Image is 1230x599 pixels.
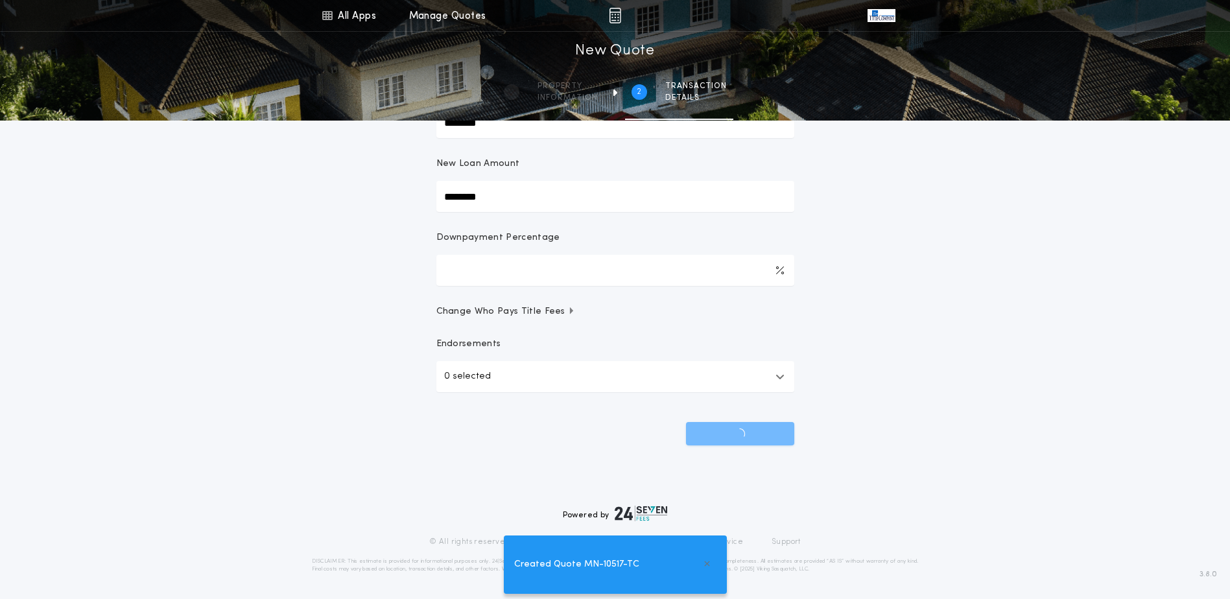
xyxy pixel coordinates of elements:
img: vs-icon [868,9,895,22]
p: 0 selected [444,369,491,384]
input: New Loan Amount [436,181,794,212]
span: Change Who Pays Title Fees [436,305,576,318]
p: Endorsements [436,338,794,351]
input: Sale Price [436,107,794,138]
input: Downpayment Percentage [436,255,794,286]
div: Powered by [563,506,668,521]
span: details [665,93,727,103]
h2: 2 [637,87,641,97]
span: Created Quote MN-10517-TC [514,558,639,572]
p: New Loan Amount [436,158,520,170]
img: img [609,8,621,23]
img: logo [615,506,668,521]
span: Transaction [665,81,727,91]
button: 0 selected [436,361,794,392]
span: Property [538,81,598,91]
span: information [538,93,598,103]
button: Change Who Pays Title Fees [436,305,794,318]
h1: New Quote [575,41,654,62]
p: Downpayment Percentage [436,231,560,244]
